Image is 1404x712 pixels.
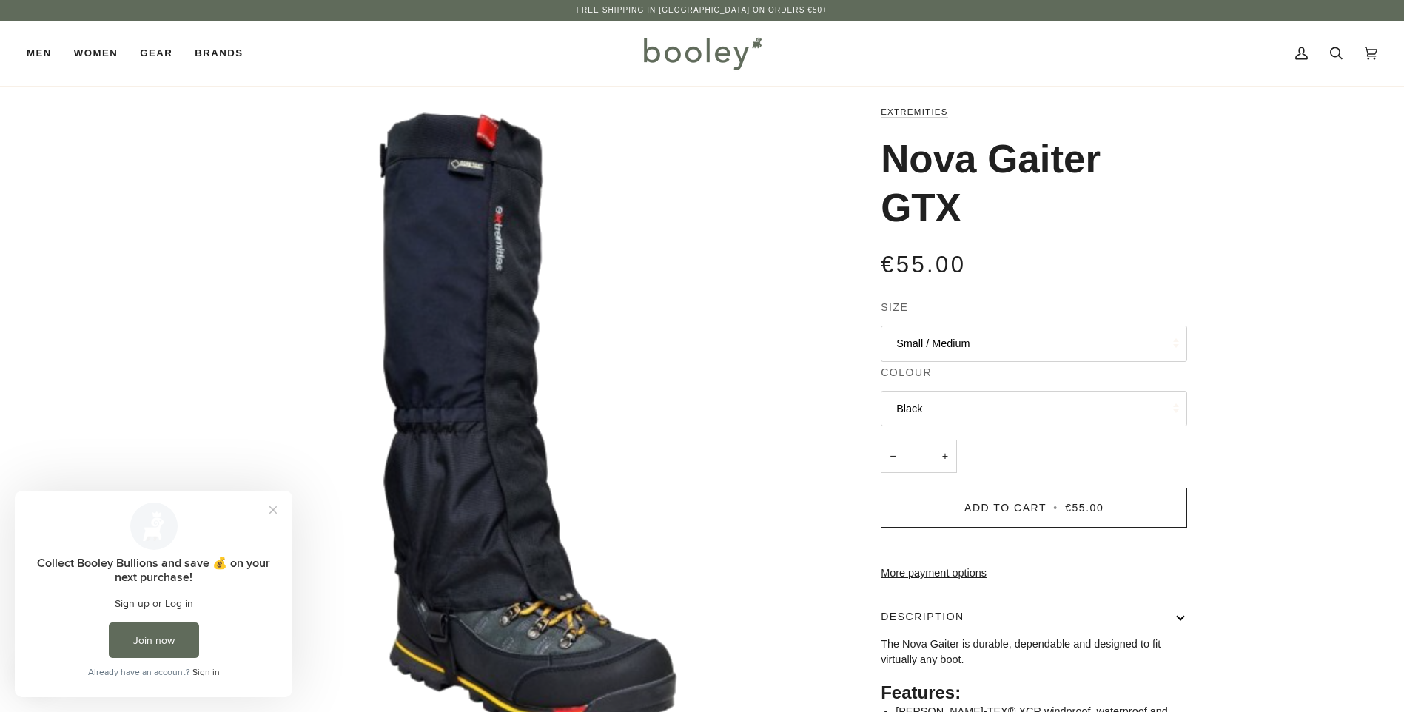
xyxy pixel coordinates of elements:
[63,21,129,86] a: Women
[1050,502,1061,514] span: •
[881,440,904,473] button: −
[195,46,243,61] span: Brands
[881,597,1187,637] button: Description
[184,21,254,86] a: Brands
[577,4,827,16] p: Free Shipping in [GEOGRAPHIC_DATA] on Orders €50+
[881,440,957,473] input: Quantity
[881,637,1187,668] p: The Nova Gaiter is durable, dependable and designed to fit virtually any boot.
[881,300,908,315] span: Size
[27,46,52,61] span: Men
[15,491,292,697] iframe: Loyalty program pop-up with offers and actions
[881,391,1187,427] button: Black
[881,326,1187,362] button: Small / Medium
[140,46,172,61] span: Gear
[881,252,966,278] span: €55.00
[881,565,1187,582] a: More payment options
[881,682,1187,704] h2: Features:
[881,365,932,380] span: Colour
[881,135,1176,232] h1: Nova Gaiter GTX
[1065,502,1104,514] span: €55.00
[637,32,767,75] img: Booley
[27,21,63,86] a: Men
[933,440,957,473] button: +
[881,107,948,116] a: Extremities
[74,46,118,61] span: Women
[129,21,184,86] a: Gear
[881,488,1187,528] button: Add to Cart • €55.00
[964,502,1047,514] span: Add to Cart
